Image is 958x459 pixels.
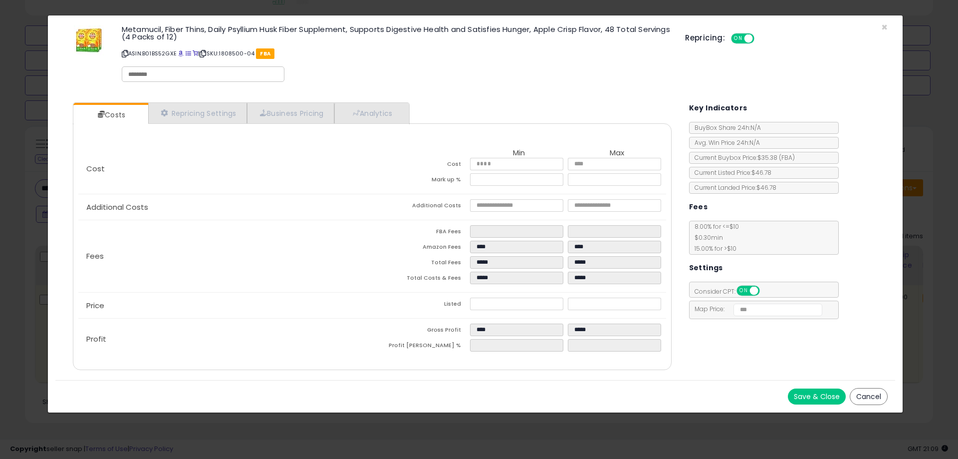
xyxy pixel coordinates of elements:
span: $0.30 min [690,233,723,242]
p: ASIN: B01BS52GXE | SKU: 1808500-04 [122,45,670,61]
span: ON [732,34,744,43]
h5: Repricing: [685,34,725,42]
td: Cost [372,158,470,173]
td: Listed [372,298,470,313]
img: 51LH2PIrNOL._SL60_.jpg [74,25,104,55]
button: Cancel [850,388,888,405]
span: ON [737,287,750,295]
p: Fees [78,252,372,260]
td: Total Fees [372,256,470,272]
span: ( FBA ) [779,153,795,162]
span: Current Landed Price: $46.78 [690,183,776,192]
h5: Settings [689,262,723,274]
a: All offer listings [186,49,191,57]
span: OFF [753,34,769,43]
a: Business Pricing [247,103,334,123]
button: Save & Close [788,389,846,405]
a: BuyBox page [178,49,184,57]
td: Mark up % [372,173,470,189]
p: Price [78,302,372,310]
a: Your listing only [193,49,198,57]
span: BuyBox Share 24h: N/A [690,123,761,132]
span: Avg. Win Price 24h: N/A [690,138,760,147]
td: Total Costs & Fees [372,272,470,287]
h5: Key Indicators [689,102,747,114]
span: $35.38 [757,153,795,162]
td: Additional Costs [372,199,470,215]
span: 8.00 % for <= $10 [690,222,739,253]
span: Map Price: [690,305,823,313]
th: Min [470,149,568,158]
span: 15.00 % for > $10 [690,244,736,253]
p: Additional Costs [78,203,372,211]
a: Analytics [334,103,408,123]
a: Repricing Settings [148,103,247,123]
span: Current Buybox Price: [690,153,795,162]
h5: Fees [689,201,708,213]
h3: Metamucil, Fiber Thins, Daily Psyllium Husk Fiber Supplement, Supports Digestive Health and Satis... [122,25,670,40]
a: Costs [73,105,147,125]
span: OFF [758,287,774,295]
p: Cost [78,165,372,173]
span: FBA [256,48,274,59]
td: Amazon Fees [372,241,470,256]
th: Max [568,149,666,158]
span: Consider CPT: [690,287,773,296]
td: Profit [PERSON_NAME] % [372,339,470,355]
td: FBA Fees [372,225,470,241]
td: Gross Profit [372,324,470,339]
span: Current Listed Price: $46.78 [690,168,771,177]
p: Profit [78,335,372,343]
span: × [881,20,888,34]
